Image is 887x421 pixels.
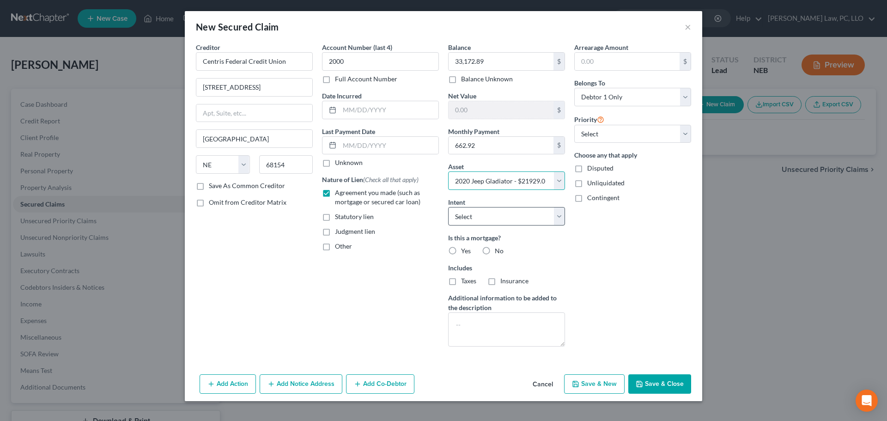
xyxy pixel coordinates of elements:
[574,114,604,125] label: Priority
[461,247,471,255] span: Yes
[363,176,419,183] span: (Check all that apply)
[574,79,605,87] span: Belongs To
[196,104,312,122] input: Apt, Suite, etc...
[587,194,620,201] span: Contingent
[335,227,375,235] span: Judgment lien
[628,374,691,394] button: Save & Close
[575,53,680,70] input: 0.00
[448,263,565,273] label: Includes
[335,158,363,167] label: Unknown
[448,127,499,136] label: Monthly Payment
[340,101,438,119] input: MM/DD/YYYY
[322,127,375,136] label: Last Payment Date
[448,233,565,243] label: Is this a mortgage?
[335,242,352,250] span: Other
[196,130,312,147] input: Enter city...
[564,374,625,394] button: Save & New
[553,101,565,119] div: $
[322,43,392,52] label: Account Number (last 4)
[685,21,691,32] button: ×
[335,189,420,206] span: Agreement you made (such as mortgage or secured car loan)
[448,197,465,207] label: Intent
[322,52,439,71] input: XXXX
[449,101,553,119] input: 0.00
[448,163,464,171] span: Asset
[495,247,504,255] span: No
[461,277,476,285] span: Taxes
[196,20,279,33] div: New Secured Claim
[322,175,419,184] label: Nature of Lien
[335,213,374,220] span: Statutory lien
[196,79,312,96] input: Enter address...
[209,181,285,190] label: Save As Common Creditor
[196,43,220,51] span: Creditor
[553,53,565,70] div: $
[346,374,414,394] button: Add Co-Debtor
[587,179,625,187] span: Unliquidated
[461,74,513,84] label: Balance Unknown
[322,91,362,101] label: Date Incurred
[335,74,397,84] label: Full Account Number
[856,390,878,412] div: Open Intercom Messenger
[449,53,553,70] input: 0.00
[448,43,471,52] label: Balance
[448,91,476,101] label: Net Value
[259,155,313,174] input: Enter zip...
[200,374,256,394] button: Add Action
[500,277,529,285] span: Insurance
[448,293,565,312] label: Additional information to be added to the description
[680,53,691,70] div: $
[574,43,628,52] label: Arrearage Amount
[260,374,342,394] button: Add Notice Address
[574,150,691,160] label: Choose any that apply
[209,198,286,206] span: Omit from Creditor Matrix
[587,164,614,172] span: Disputed
[196,52,313,71] input: Search creditor by name...
[525,375,560,394] button: Cancel
[340,137,438,154] input: MM/DD/YYYY
[553,137,565,154] div: $
[449,137,553,154] input: 0.00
